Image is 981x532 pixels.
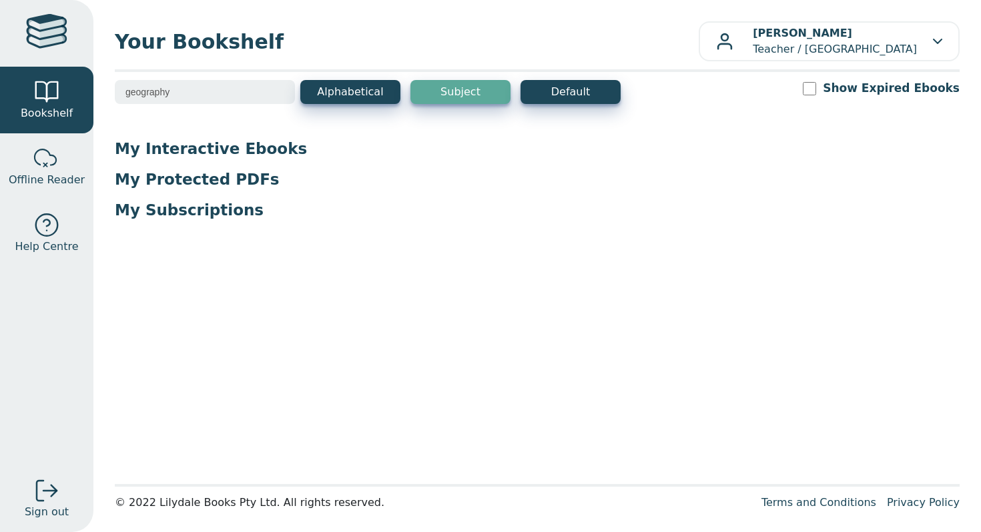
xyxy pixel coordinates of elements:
input: Search bookshelf (E.g: psychology) [115,80,295,104]
b: [PERSON_NAME] [753,27,852,39]
span: Your Bookshelf [115,27,699,57]
span: Bookshelf [21,105,73,121]
label: Show Expired Ebooks [823,80,960,97]
span: Sign out [25,504,69,520]
button: Alphabetical [300,80,400,104]
span: Offline Reader [9,172,85,188]
button: Default [521,80,621,104]
p: Teacher / [GEOGRAPHIC_DATA] [753,25,917,57]
p: My Subscriptions [115,200,960,220]
a: Terms and Conditions [761,496,876,509]
a: Privacy Policy [887,496,960,509]
p: My Interactive Ebooks [115,139,960,159]
div: © 2022 Lilydale Books Pty Ltd. All rights reserved. [115,495,751,511]
button: Subject [410,80,511,104]
span: Help Centre [15,239,78,255]
p: My Protected PDFs [115,169,960,189]
button: [PERSON_NAME]Teacher / [GEOGRAPHIC_DATA] [699,21,960,61]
